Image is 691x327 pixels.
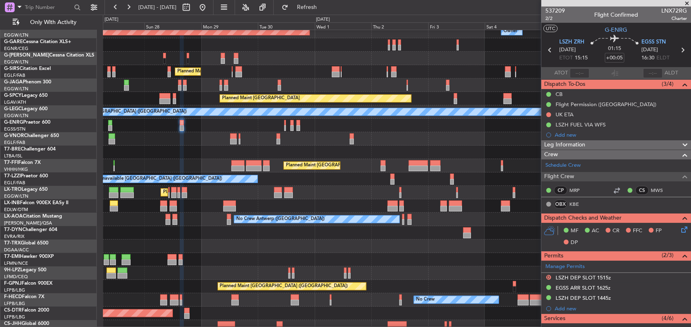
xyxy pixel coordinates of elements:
span: ALDT [665,69,678,77]
a: LGAV/ATH [4,99,26,105]
div: A/C Unavailable [GEOGRAPHIC_DATA] ([GEOGRAPHIC_DATA]) [54,106,187,118]
a: LTBA/ISL [4,153,22,159]
span: Services [544,314,565,323]
span: G-JAGA [4,80,23,85]
span: DP [571,239,578,247]
span: 2/2 [545,15,565,22]
div: CP [554,186,567,195]
div: CS [635,186,649,195]
a: MRP [569,187,588,194]
span: [DATE] - [DATE] [138,4,177,11]
a: LFMN/NCE [4,260,28,266]
span: Refresh [290,4,324,10]
div: Mon 29 [201,22,258,30]
span: 16:30 [641,54,654,62]
a: VHHH/HKG [4,166,28,172]
span: (2/3) [662,251,674,259]
div: No Crew [416,294,435,306]
a: T7-EMIHawker 900XP [4,254,54,259]
div: Planned Maint [GEOGRAPHIC_DATA] ([GEOGRAPHIC_DATA]) [163,186,291,198]
span: LX-AOA [4,214,23,219]
div: A/C Unavailable [GEOGRAPHIC_DATA] ([GEOGRAPHIC_DATA]) [90,173,222,185]
div: Owner [504,25,517,37]
span: ELDT [656,54,669,62]
span: G-SPCY [4,93,22,98]
a: LFPB/LBG [4,314,25,320]
div: Flight Permission ([GEOGRAPHIC_DATA]) [556,101,656,108]
a: EGLF/FAB [4,140,25,146]
a: T7-TRXGlobal 6500 [4,241,48,246]
a: LFPB/LBG [4,287,25,293]
span: 15:15 [575,54,588,62]
span: Only With Activity [21,20,86,25]
a: G-VNORChallenger 650 [4,133,59,138]
span: T7-LZZI [4,174,21,179]
span: MF [571,227,578,235]
span: G-[PERSON_NAME] [4,53,49,58]
span: (3/4) [662,80,674,88]
a: EGGW/LTN [4,59,28,65]
span: [DATE] [641,46,658,54]
div: Flight Confirmed [594,11,638,20]
div: Planned Maint [GEOGRAPHIC_DATA] [222,92,300,105]
a: G-[PERSON_NAME]Cessna Citation XLS [4,53,94,58]
div: OBX [554,200,567,209]
button: UTC [543,25,558,32]
a: G-SPCYLegacy 650 [4,93,48,98]
span: Dispatch To-Dos [544,80,585,89]
span: AC [592,227,599,235]
div: LSZH DEP SLOT 1515z [556,274,611,281]
div: Sat 27 [88,22,145,30]
span: T7-BRE [4,147,21,152]
div: No Crew Antwerp ([GEOGRAPHIC_DATA]) [236,213,325,225]
input: Trip Number [25,1,72,13]
span: ATOT [554,69,568,77]
a: T7-FFIFalcon 7X [4,160,41,165]
span: G-GARE [4,39,23,44]
a: T7-DYNChallenger 604 [4,227,57,232]
span: 9H-LPZ [4,268,20,272]
span: (4/6) [662,314,674,323]
span: 537209 [545,7,565,15]
span: [DATE] [559,46,576,54]
span: Charter [661,15,687,22]
a: G-ENRGPraetor 600 [4,120,50,125]
span: FP [656,227,662,235]
div: EGSS ARR SLOT 1625z [556,284,610,291]
a: DGAA/ACC [4,247,29,253]
a: KBE [569,201,588,208]
span: CS-DTR [4,308,22,313]
a: G-GARECessna Citation XLS+ [4,39,71,44]
a: G-JAGAPhenom 300 [4,80,51,85]
span: Crew [544,150,558,159]
span: G-SIRS [4,66,20,71]
span: LSZH ZRH [559,38,584,46]
a: MWS [651,187,669,194]
a: EDLW/DTM [4,207,28,213]
span: G-VNOR [4,133,24,138]
span: F-GPNJ [4,281,22,286]
div: Wed 1 [315,22,372,30]
div: LSZH FUEL VIA WFS [556,121,606,128]
span: T7-FFI [4,160,18,165]
div: CB [556,91,562,98]
a: EGGW/LTN [4,113,28,119]
span: G-ENRG [605,26,628,34]
a: G-SIRSCitation Excel [4,66,51,71]
span: CR [613,227,619,235]
div: [DATE] [316,16,330,23]
a: LFMD/CEQ [4,274,28,280]
div: Planned Maint [GEOGRAPHIC_DATA] ([GEOGRAPHIC_DATA]) [177,65,305,78]
a: CS-JHHGlobal 6000 [4,321,49,326]
span: ETOT [559,54,573,62]
a: EGGW/LTN [4,193,28,199]
button: D [546,275,551,280]
a: LFPB/LBG [4,301,25,307]
span: T7-TRX [4,241,21,246]
span: F-HECD [4,294,22,299]
a: EGLF/FAB [4,180,25,186]
a: Schedule Crew [545,161,581,170]
a: T7-LZZIPraetor 600 [4,174,48,179]
a: EGGW/LTN [4,86,28,92]
a: 9H-LPZLegacy 500 [4,268,46,272]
